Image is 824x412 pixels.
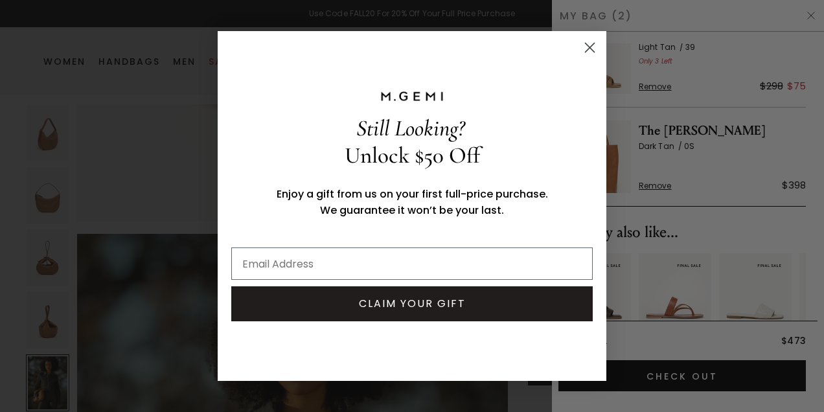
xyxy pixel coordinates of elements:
[380,91,444,102] img: M.GEMI
[231,247,593,280] input: Email Address
[578,36,601,59] button: Close dialog
[277,187,548,218] span: Enjoy a gift from us on your first full-price purchase. We guarantee it won’t be your last.
[231,286,593,321] button: CLAIM YOUR GIFT
[356,115,464,142] span: Still Looking?
[345,142,480,169] span: Unlock $50 Off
